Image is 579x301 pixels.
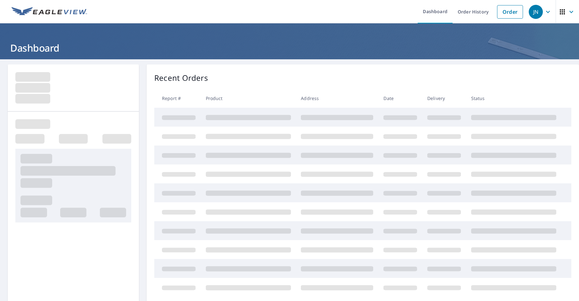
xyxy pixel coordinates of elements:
a: Order [497,5,523,19]
th: Status [466,89,561,108]
th: Date [378,89,422,108]
th: Report # [154,89,201,108]
div: JN [529,5,543,19]
h1: Dashboard [8,41,571,54]
th: Delivery [422,89,466,108]
img: EV Logo [12,7,87,17]
p: Recent Orders [154,72,208,84]
th: Product [201,89,296,108]
th: Address [296,89,378,108]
